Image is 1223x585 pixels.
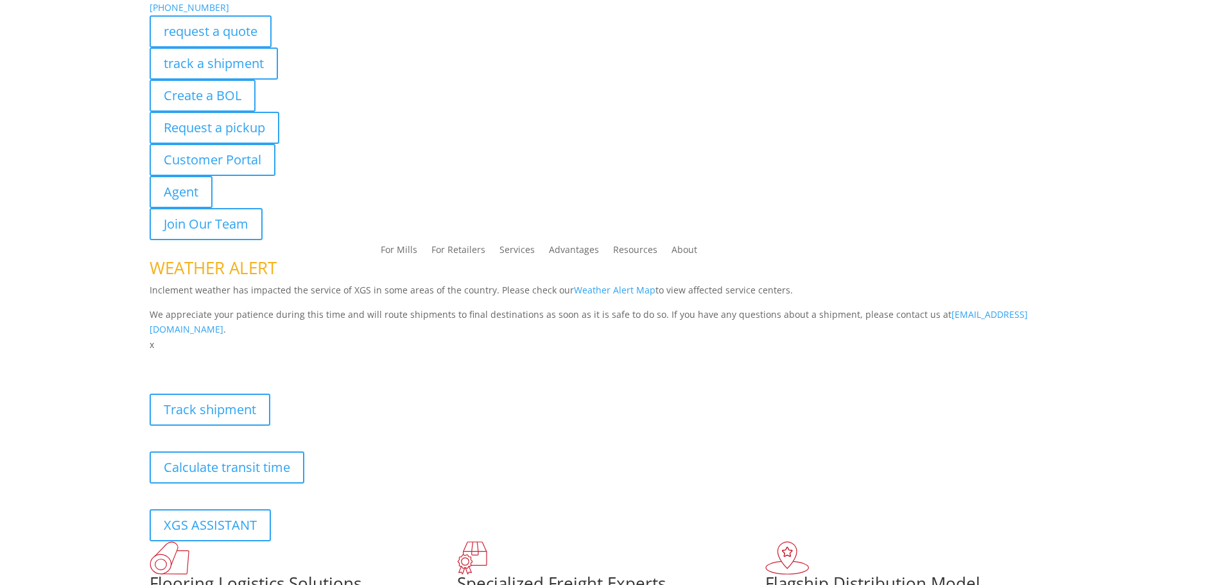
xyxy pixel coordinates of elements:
a: Customer Portal [150,144,275,176]
a: Resources [613,245,657,259]
a: Weather Alert Map [574,284,655,296]
a: XGS ASSISTANT [150,509,271,541]
a: Track shipment [150,394,270,426]
a: Advantages [549,245,599,259]
span: WEATHER ALERT [150,256,277,279]
a: track a shipment [150,48,278,80]
img: xgs-icon-total-supply-chain-intelligence-red [150,541,189,575]
a: [PHONE_NUMBER] [150,1,229,13]
a: Request a pickup [150,112,279,144]
p: We appreciate your patience during this time and will route shipments to final destinations as so... [150,307,1074,338]
a: Calculate transit time [150,451,304,484]
a: Services [499,245,535,259]
a: For Mills [381,245,417,259]
a: Join Our Team [150,208,263,240]
a: For Retailers [431,245,485,259]
a: request a quote [150,15,272,48]
b: Visibility, transparency, and control for your entire supply chain. [150,354,436,367]
a: Create a BOL [150,80,256,112]
img: xgs-icon-focused-on-flooring-red [457,541,487,575]
p: x [150,337,1074,353]
a: Agent [150,176,213,208]
img: xgs-icon-flagship-distribution-model-red [765,541,810,575]
a: About [672,245,697,259]
p: Inclement weather has impacted the service of XGS in some areas of the country. Please check our ... [150,283,1074,307]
